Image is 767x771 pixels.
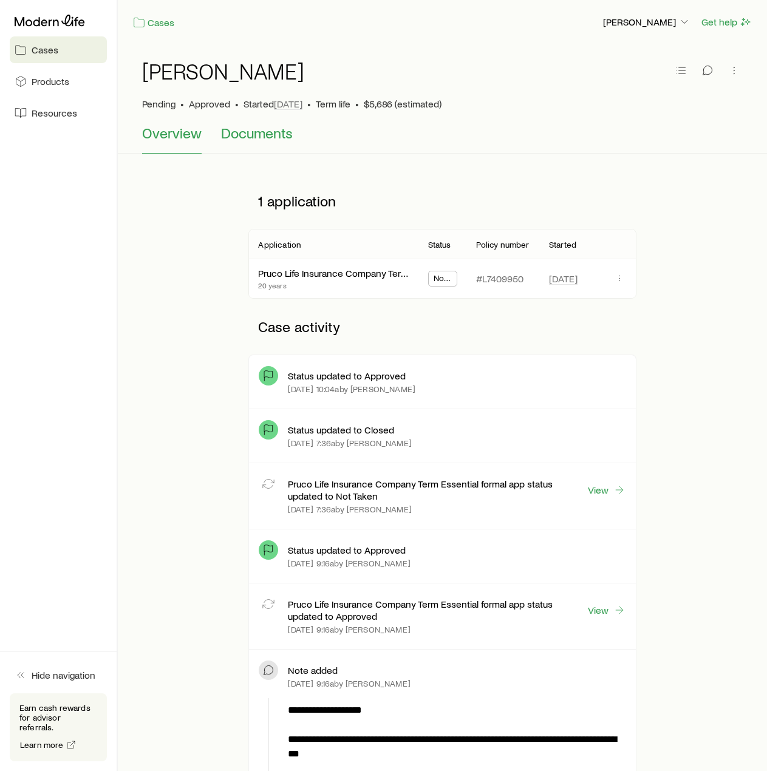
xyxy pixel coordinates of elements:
span: Overview [142,124,202,141]
p: Status [428,240,451,250]
a: View [587,483,626,497]
p: Status updated to Closed [288,424,394,436]
a: Cases [10,36,107,63]
span: Resources [32,107,77,119]
p: Status updated to Approved [288,544,406,556]
p: [DATE] 7:36a by [PERSON_NAME] [288,504,411,514]
p: [DATE] 9:16a by [PERSON_NAME] [288,625,410,634]
p: Status updated to Approved [288,370,406,382]
p: Pending [142,98,176,110]
p: Pruco Life Insurance Company Term Essential formal app status updated to Approved [288,598,587,622]
p: [DATE] 10:04a by [PERSON_NAME] [288,384,415,394]
span: Hide navigation [32,669,95,681]
button: [PERSON_NAME] [602,15,691,30]
p: #L7409950 [476,273,523,285]
p: [DATE] 9:16a by [PERSON_NAME] [288,559,410,568]
div: Case details tabs [142,124,743,154]
span: Not Taken [434,273,452,286]
a: Pruco Life Insurance Company Term Essential [258,267,449,279]
p: Earn cash rewards for advisor referrals. [19,703,97,732]
p: Note added [288,664,338,676]
p: [PERSON_NAME] [603,16,690,28]
span: [DATE] [274,98,302,110]
button: Hide navigation [10,662,107,688]
div: Pruco Life Insurance Company Term Essential [258,267,408,280]
a: View [587,603,626,617]
p: Application [258,240,301,250]
span: Term life [316,98,350,110]
span: Learn more [20,741,64,749]
p: Pruco Life Insurance Company Term Essential formal app status updated to Not Taken [288,478,587,502]
span: Cases [32,44,58,56]
span: Documents [221,124,293,141]
h1: [PERSON_NAME] [142,59,304,83]
span: [DATE] [549,273,578,285]
span: Approved [189,98,230,110]
span: Products [32,75,69,87]
a: Products [10,68,107,95]
span: $5,686 (estimated) [364,98,441,110]
span: • [180,98,184,110]
span: • [355,98,359,110]
p: Case activity [248,308,636,345]
div: Earn cash rewards for advisor referrals.Learn more [10,693,107,761]
p: Started [549,240,576,250]
span: • [235,98,239,110]
p: 20 years [258,280,408,290]
p: [DATE] 7:36a by [PERSON_NAME] [288,438,411,448]
a: Cases [132,16,175,30]
a: Resources [10,100,107,126]
p: 1 application [248,183,636,219]
p: Policy number [476,240,529,250]
button: Get help [701,15,752,29]
p: Started [244,98,302,110]
span: • [307,98,311,110]
p: [DATE] 9:16a by [PERSON_NAME] [288,679,410,688]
